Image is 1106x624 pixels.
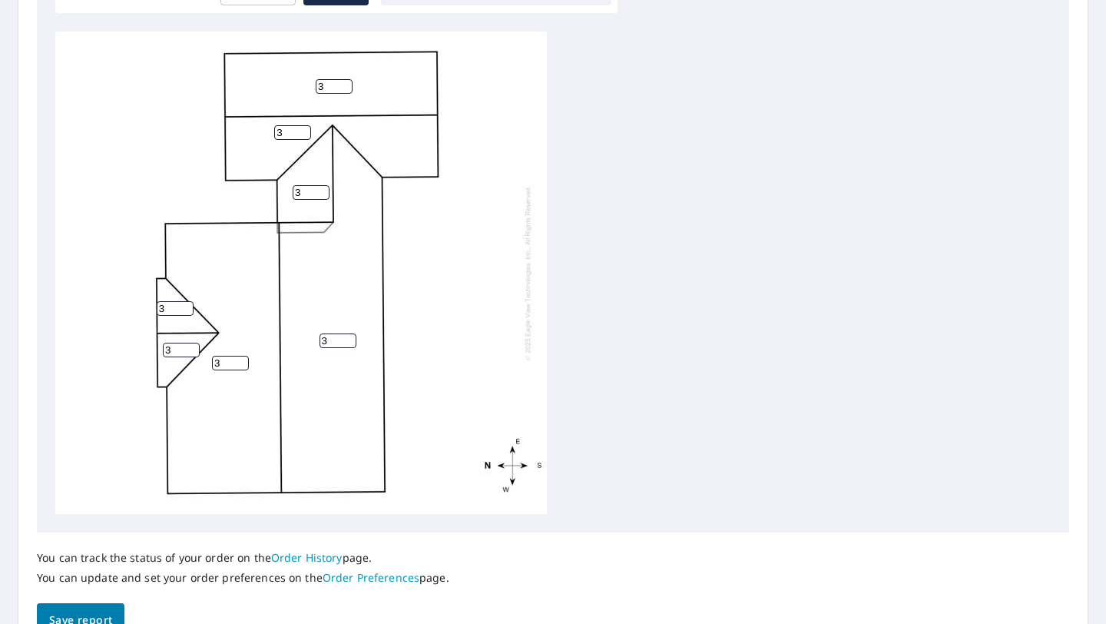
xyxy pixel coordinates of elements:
[271,550,343,565] a: Order History
[323,570,419,585] a: Order Preferences
[37,551,449,565] p: You can track the status of your order on the page.
[37,571,449,585] p: You can update and set your order preferences on the page.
